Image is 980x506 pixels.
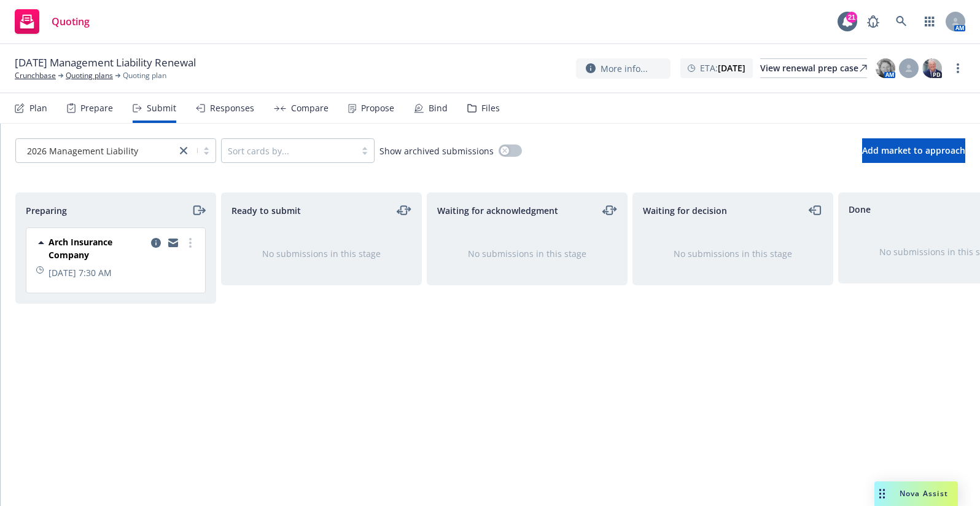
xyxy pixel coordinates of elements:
div: Submit [147,103,176,113]
span: [DATE] Management Liability Renewal [15,55,196,70]
a: Quoting [10,4,95,39]
a: more [183,235,198,250]
div: Responses [210,103,254,113]
a: close [176,143,191,158]
a: Switch app [917,9,942,34]
div: No submissions in this stage [241,247,402,260]
div: Compare [291,103,329,113]
a: copy logging email [166,235,181,250]
span: Done [849,203,871,216]
span: 2026 Management Liability [27,144,138,157]
span: Add market to approach [862,144,965,156]
span: Waiting for acknowledgment [437,204,558,217]
div: Drag to move [874,481,890,506]
div: 21 [846,11,857,22]
a: View renewal prep case [760,58,867,78]
div: Files [481,103,500,113]
strong: [DATE] [718,62,745,74]
span: [DATE] 7:30 AM [36,269,112,282]
span: Arch Insurance Company [49,235,146,261]
a: moveLeft [808,203,823,218]
img: photo [876,58,895,78]
a: moveRight [191,203,206,218]
span: 2026 Management Liability [22,144,170,157]
div: Propose [361,103,394,113]
span: Nova Assist [900,488,948,499]
a: copy logging email [149,235,163,250]
span: [DATE] 7:30 AM [49,266,112,279]
a: Search [889,9,914,34]
button: Nova Assist [874,481,958,506]
span: Ready to submit [231,204,301,217]
div: No submissions in this stage [447,247,607,260]
a: Quoting plans [66,70,113,81]
div: View renewal prep case [760,59,867,77]
a: more [951,61,965,76]
span: Preparing [26,204,67,217]
button: More info... [576,58,671,79]
div: Plan [29,103,47,113]
span: More info... [601,62,648,75]
div: Bind [429,103,448,113]
img: photo [922,58,942,78]
a: moveLeftRight [397,203,411,218]
span: ETA : [700,61,745,74]
a: moveLeftRight [602,203,617,218]
a: Crunchbase [15,70,56,81]
div: Prepare [80,103,113,113]
span: Show archived submissions [379,144,494,157]
span: Quoting [52,17,90,26]
span: Quoting plan [123,70,166,81]
a: Report a Bug [861,9,885,34]
span: Waiting for decision [643,204,727,217]
button: Add market to approach [862,138,965,163]
div: No submissions in this stage [653,247,813,260]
